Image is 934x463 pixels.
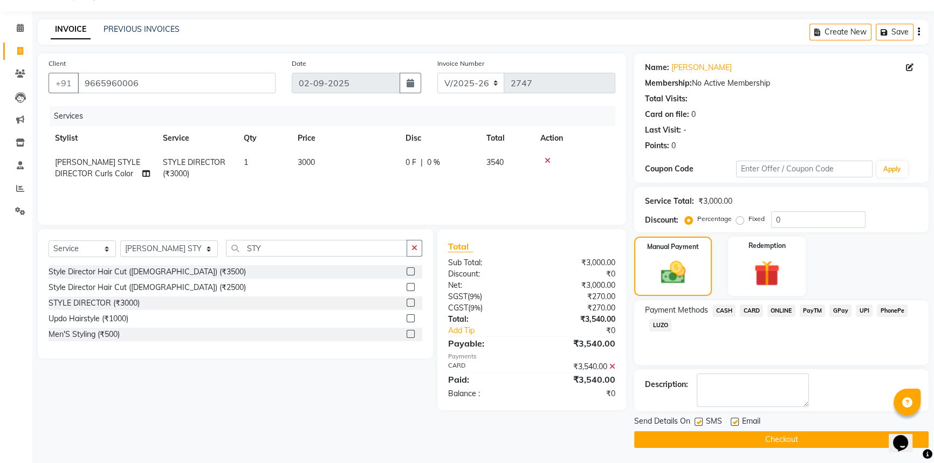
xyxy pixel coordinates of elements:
[647,242,699,252] label: Manual Payment
[49,73,79,93] button: +91
[800,305,826,317] span: PayTM
[440,314,532,325] div: Total:
[421,157,423,168] span: |
[55,157,140,178] span: [PERSON_NAME] STYLE DIRECTOR Curls Color
[440,302,532,314] div: ( )
[856,305,873,317] span: UPI
[645,93,688,105] div: Total Visits:
[448,292,468,301] span: SGST
[691,109,696,120] div: 0
[78,73,276,93] input: Search by Name/Mobile/Email/Code
[746,257,788,289] img: _gift.svg
[440,257,532,268] div: Sub Total:
[742,416,760,429] span: Email
[534,126,615,150] th: Action
[440,388,532,399] div: Balance :
[649,319,671,331] span: LUZO
[532,388,623,399] div: ₹0
[440,337,532,350] div: Payable:
[292,59,306,68] label: Date
[49,126,156,150] th: Stylist
[706,416,722,429] span: SMS
[470,303,480,312] span: 9%
[532,361,623,372] div: ₹3,540.00
[448,352,616,361] div: Payments
[163,157,225,178] span: STYLE DIRECTOR (₹3000)
[437,59,484,68] label: Invoice Number
[809,24,871,40] button: Create New
[683,125,686,136] div: -
[645,196,694,207] div: Service Total:
[645,78,918,89] div: No Active Membership
[427,157,440,168] span: 0 %
[49,282,246,293] div: Style Director Hair Cut ([DEMOGRAPHIC_DATA]) (₹2500)
[448,241,473,252] span: Total
[698,196,732,207] div: ₹3,000.00
[767,305,795,317] span: ONLINE
[291,126,399,150] th: Price
[440,373,532,386] div: Paid:
[645,62,669,73] div: Name:
[532,302,623,314] div: ₹270.00
[440,361,532,372] div: CARD
[532,257,623,268] div: ₹3,000.00
[440,291,532,302] div: ( )
[440,325,547,336] a: Add Tip
[671,62,732,73] a: [PERSON_NAME]
[440,280,532,291] div: Net:
[634,416,690,429] span: Send Details On
[532,373,623,386] div: ₹3,540.00
[532,280,623,291] div: ₹3,000.00
[645,215,678,226] div: Discount:
[532,268,623,280] div: ₹0
[645,305,708,316] span: Payment Methods
[532,337,623,350] div: ₹3,540.00
[645,379,688,390] div: Description:
[829,305,851,317] span: GPay
[889,420,923,452] iframe: chat widget
[876,24,914,40] button: Save
[49,313,128,324] div: Updo Hairstyle (₹1000)
[645,78,692,89] div: Membership:
[740,305,763,317] span: CARD
[448,303,468,313] span: CGST
[645,140,669,151] div: Points:
[697,214,732,224] label: Percentage
[104,24,180,34] a: PREVIOUS INVOICES
[532,291,623,302] div: ₹270.00
[399,126,480,150] th: Disc
[49,298,140,309] div: STYLE DIRECTOR (₹3000)
[51,20,91,39] a: INVOICE
[877,305,908,317] span: PhonePe
[645,125,681,136] div: Last Visit:
[486,157,504,167] span: 3540
[877,161,908,177] button: Apply
[671,140,676,151] div: 0
[547,325,623,336] div: ₹0
[634,431,929,448] button: Checkout
[156,126,237,150] th: Service
[226,240,407,257] input: Search or Scan
[50,106,623,126] div: Services
[406,157,416,168] span: 0 F
[237,126,291,150] th: Qty
[712,305,736,317] span: CASH
[645,109,689,120] div: Card on file:
[298,157,315,167] span: 3000
[49,266,246,278] div: Style Director Hair Cut ([DEMOGRAPHIC_DATA]) (₹3500)
[49,59,66,68] label: Client
[49,329,120,340] div: Men'S Styling (₹500)
[645,163,736,175] div: Coupon Code
[480,126,534,150] th: Total
[244,157,248,167] span: 1
[532,314,623,325] div: ₹3,540.00
[470,292,480,301] span: 9%
[736,161,873,177] input: Enter Offer / Coupon Code
[440,268,532,280] div: Discount:
[748,241,786,251] label: Redemption
[653,258,693,287] img: _cash.svg
[748,214,765,224] label: Fixed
